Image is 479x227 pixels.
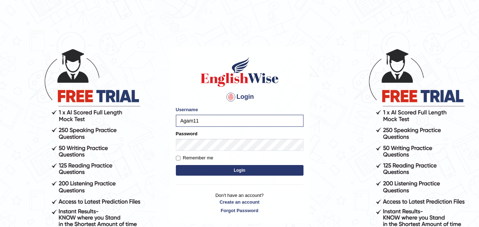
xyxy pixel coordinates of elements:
[176,154,213,161] label: Remember me
[176,91,303,103] h4: Login
[176,106,198,113] label: Username
[176,165,303,176] button: Login
[176,130,197,137] label: Password
[199,56,280,88] img: Logo of English Wise sign in for intelligent practice with AI
[176,207,303,214] a: Forgot Password
[176,156,180,160] input: Remember me
[176,192,303,214] p: Don't have an account?
[176,199,303,205] a: Create an account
